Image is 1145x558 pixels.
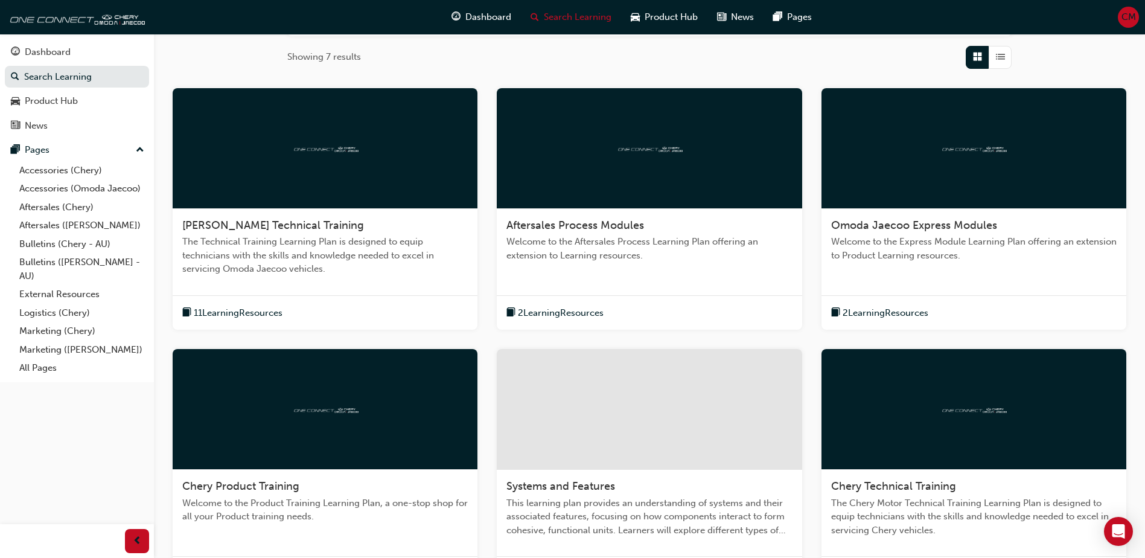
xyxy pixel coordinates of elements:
span: car-icon [631,10,640,25]
span: guage-icon [451,10,461,25]
a: car-iconProduct Hub [621,5,707,30]
span: Dashboard [465,10,511,24]
a: pages-iconPages [764,5,821,30]
button: book-icon11LearningResources [182,306,282,321]
img: oneconnect [940,403,1007,415]
a: Dashboard [5,41,149,63]
span: Aftersales Process Modules [506,219,644,232]
span: pages-icon [773,10,782,25]
span: car-icon [11,96,20,107]
span: news-icon [717,10,726,25]
span: CM [1121,10,1136,24]
span: guage-icon [11,47,20,58]
span: Welcome to the Express Module Learning Plan offering an extension to Product Learning resources. [831,235,1117,262]
a: Accessories (Chery) [14,161,149,180]
a: Search Learning [5,66,149,88]
span: news-icon [11,121,20,132]
a: News [5,115,149,137]
span: Chery Technical Training [831,479,956,493]
a: guage-iconDashboard [442,5,521,30]
span: Welcome to the Product Training Learning Plan, a one-stop shop for all your Product training needs. [182,496,468,524]
img: oneconnect [6,5,145,29]
span: 11 Learning Resources [194,306,282,320]
span: This learning plan provides an understanding of systems and their associated features, focusing o... [506,496,792,537]
a: Bulletins (Chery - AU) [14,235,149,254]
div: Open Intercom Messenger [1104,517,1133,546]
a: External Resources [14,285,149,304]
a: Accessories (Omoda Jaecoo) [14,179,149,198]
span: search-icon [11,72,19,83]
span: 2 Learning Resources [518,306,604,320]
a: Aftersales ([PERSON_NAME]) [14,216,149,235]
span: book-icon [831,306,840,321]
span: up-icon [136,143,144,158]
div: Dashboard [25,45,71,59]
span: News [731,10,754,24]
span: The Chery Motor Technical Training Learning Plan is designed to equip technicians with the skills... [831,496,1117,537]
span: prev-icon [133,534,142,549]
button: book-icon2LearningResources [831,306,928,321]
a: search-iconSearch Learning [521,5,621,30]
span: book-icon [506,306,515,321]
img: oneconnect [940,142,1007,153]
div: Pages [25,143,49,157]
a: Bulletins ([PERSON_NAME] - AU) [14,253,149,285]
a: oneconnectAftersales Process ModulesWelcome to the Aftersales Process Learning Plan offering an e... [497,88,802,330]
a: Logistics (Chery) [14,304,149,322]
a: Marketing ([PERSON_NAME]) [14,341,149,359]
span: Welcome to the Aftersales Process Learning Plan offering an extension to Learning resources. [506,235,792,262]
div: News [25,119,48,133]
a: Marketing (Chery) [14,322,149,341]
span: Showing 7 results [287,50,361,64]
span: Omoda Jaecoo Express Modules [831,219,997,232]
span: List [996,50,1005,64]
span: book-icon [182,306,191,321]
span: pages-icon [11,145,20,156]
span: Systems and Features [506,479,615,493]
span: search-icon [531,10,539,25]
button: DashboardSearch LearningProduct HubNews [5,39,149,139]
span: Chery Product Training [182,479,299,493]
span: 2 Learning Resources [843,306,928,320]
img: oneconnect [292,142,359,153]
span: Pages [787,10,812,24]
a: Product Hub [5,90,149,112]
a: Aftersales (Chery) [14,198,149,217]
a: All Pages [14,359,149,377]
span: [PERSON_NAME] Technical Training [182,219,364,232]
button: Pages [5,139,149,161]
span: Grid [973,50,982,64]
a: oneconnectOmoda Jaecoo Express ModulesWelcome to the Express Module Learning Plan offering an ext... [821,88,1126,330]
div: Product Hub [25,94,78,108]
a: oneconnect[PERSON_NAME] Technical TrainingThe Technical Training Learning Plan is designed to equ... [173,88,477,330]
img: oneconnect [292,403,359,415]
a: news-iconNews [707,5,764,30]
span: Product Hub [645,10,698,24]
button: CM [1118,7,1139,28]
span: The Technical Training Learning Plan is designed to equip technicians with the skills and knowled... [182,235,468,276]
img: oneconnect [616,142,683,153]
span: Search Learning [544,10,611,24]
button: book-icon2LearningResources [506,306,604,321]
